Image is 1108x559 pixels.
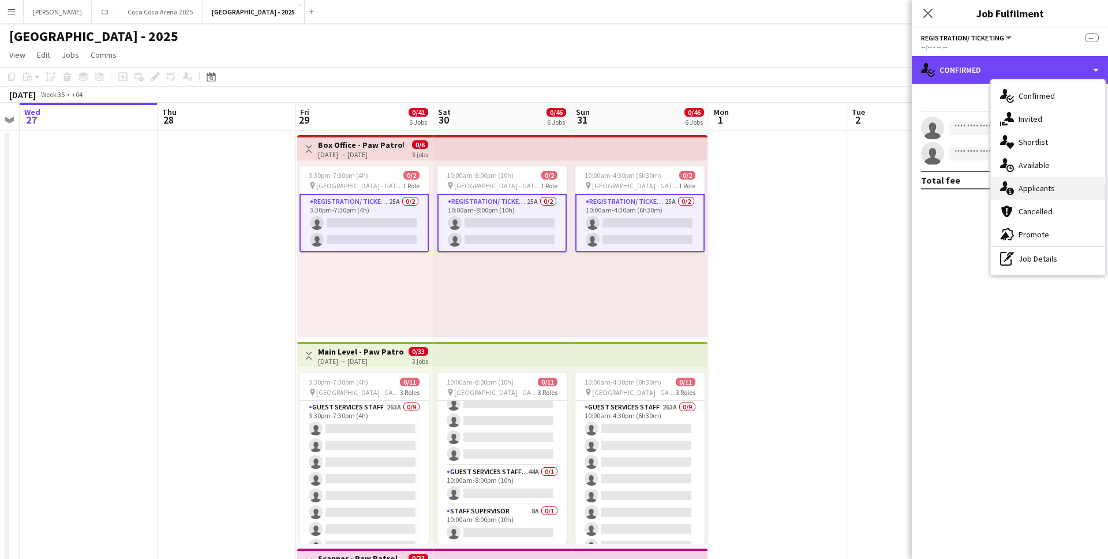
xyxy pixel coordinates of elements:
[676,378,695,386] span: 0/11
[437,373,567,544] app-job-card: 10:00am-8:00pm (10h)0/11 [GEOGRAPHIC_DATA] - GATE 73 Roles Guest Services Staff - Senior44A0/110:...
[585,378,661,386] span: 10:00am-4:30pm (6h30m)
[437,166,567,252] app-job-card: 10:00am-8:00pm (10h)0/2 [GEOGRAPHIC_DATA] - GATE 71 RoleRegistration/ Ticketing25A0/210:00am-8:00...
[592,388,676,397] span: [GEOGRAPHIC_DATA] - GATE 7
[24,107,40,117] span: Wed
[9,50,25,60] span: View
[92,1,118,23] button: C3
[454,181,541,190] span: [GEOGRAPHIC_DATA] - GATE 7
[72,90,83,99] div: +04
[991,107,1105,131] div: Invited
[23,113,40,126] span: 27
[546,108,566,117] span: 0/46
[316,388,400,397] span: [GEOGRAPHIC_DATA] - GATE 7
[991,131,1105,154] div: Shortlist
[541,171,557,180] span: 0/2
[300,107,309,117] span: Fri
[575,373,705,544] app-job-card: 10:00am-4:30pm (6h30m)0/11 [GEOGRAPHIC_DATA] - GATE 73 RolesGuest Services Staff263A0/910:00am-4:...
[437,465,567,505] app-card-role: Guest Services Staff - Senior44A0/110:00am-8:00pm (10h)
[400,378,420,386] span: 0/11
[160,113,177,126] span: 28
[318,140,404,150] h3: Box Office - Paw Patrol
[24,1,92,23] button: [PERSON_NAME]
[403,181,420,190] span: 1 Role
[162,107,177,117] span: Thu
[921,174,960,186] div: Total fee
[921,43,1099,51] div: --:-- - --:--
[679,171,695,180] span: 0/2
[852,107,865,117] span: Tue
[541,181,557,190] span: 1 Role
[86,47,121,62] a: Comms
[685,118,703,126] div: 6 Jobs
[679,181,695,190] span: 1 Role
[203,1,305,23] button: [GEOGRAPHIC_DATA] - 2025
[300,194,429,252] app-card-role: Registration/ Ticketing25A0/23:30pm-7:30pm (4h)
[318,357,404,366] div: [DATE] → [DATE]
[547,118,566,126] div: 6 Jobs
[9,28,178,45] h1: [GEOGRAPHIC_DATA] - 2025
[921,33,1013,42] button: Registration/ Ticketing
[576,107,590,117] span: Sun
[318,150,404,159] div: [DATE] → [DATE]
[447,171,514,180] span: 10:00am-8:00pm (10h)
[38,90,67,99] span: Week 35
[316,181,403,190] span: [GEOGRAPHIC_DATA] - GATE 7
[412,140,428,149] span: 0/6
[991,223,1105,246] div: Promote
[9,89,36,100] div: [DATE]
[400,388,420,397] span: 3 Roles
[298,113,309,126] span: 29
[921,33,1004,42] span: Registration/ Ticketing
[991,247,1105,270] div: Job Details
[32,47,55,62] a: Edit
[437,505,567,544] app-card-role: Staff Supervisor8A0/110:00am-8:00pm (10h)
[912,56,1108,84] div: Confirmed
[574,113,590,126] span: 31
[575,194,705,252] app-card-role: Registration/ Ticketing25A0/210:00am-4:30pm (6h30m)
[437,194,567,252] app-card-role: Registration/ Ticketing25A0/210:00am-8:00pm (10h)
[676,388,695,397] span: 3 Roles
[684,108,704,117] span: 0/46
[991,200,1105,223] div: Cancelled
[309,378,368,386] span: 3:30pm-7:30pm (4h)
[447,378,514,386] span: 10:00am-8:00pm (10h)
[714,107,729,117] span: Mon
[712,113,729,126] span: 1
[62,50,79,60] span: Jobs
[538,378,557,386] span: 0/11
[436,113,451,126] span: 30
[538,388,557,397] span: 3 Roles
[575,166,705,252] app-job-card: 10:00am-4:30pm (6h30m)0/2 [GEOGRAPHIC_DATA] - GATE 71 RoleRegistration/ Ticketing25A0/210:00am-4:...
[318,346,404,357] h3: Main Level - Paw Patrol
[91,50,117,60] span: Comms
[850,113,865,126] span: 2
[592,181,679,190] span: [GEOGRAPHIC_DATA] - GATE 7
[409,118,428,126] div: 6 Jobs
[403,171,420,180] span: 0/2
[585,171,661,180] span: 10:00am-4:30pm (6h30m)
[438,107,451,117] span: Sat
[300,373,429,544] app-job-card: 3:30pm-7:30pm (4h)0/11 [GEOGRAPHIC_DATA] - GATE 73 RolesGuest Services Staff263A0/93:30pm-7:30pm ...
[991,177,1105,200] div: Applicants
[991,84,1105,107] div: Confirmed
[57,47,84,62] a: Jobs
[37,50,50,60] span: Edit
[454,388,538,397] span: [GEOGRAPHIC_DATA] - GATE 7
[309,171,368,180] span: 3:30pm-7:30pm (4h)
[409,347,428,356] span: 0/33
[300,166,429,252] app-job-card: 3:30pm-7:30pm (4h)0/2 [GEOGRAPHIC_DATA] - GATE 71 RoleRegistration/ Ticketing25A0/23:30pm-7:30pm ...
[118,1,203,23] button: Coca Coca Arena 2025
[412,149,428,159] div: 3 jobs
[912,6,1108,21] h3: Job Fulfilment
[991,154,1105,177] div: Available
[1085,33,1099,42] span: --
[412,356,428,366] div: 3 jobs
[409,108,428,117] span: 0/41
[5,47,30,62] a: View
